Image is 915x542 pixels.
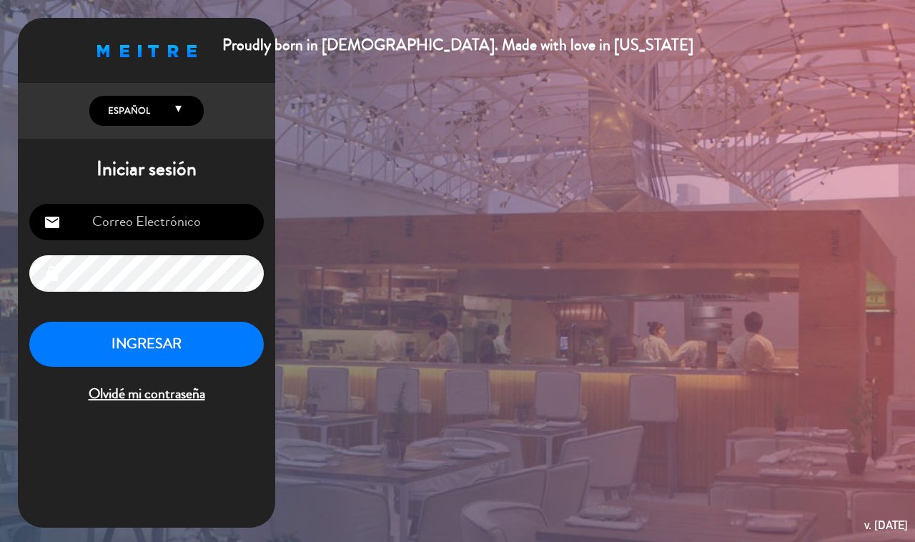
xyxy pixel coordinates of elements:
[864,516,908,535] div: v. [DATE]
[29,204,264,240] input: Correo Electrónico
[104,104,150,118] span: Español
[29,383,264,406] span: Olvidé mi contraseña
[44,265,61,282] i: lock
[44,214,61,231] i: email
[18,157,275,182] h1: Iniciar sesión
[29,322,264,367] button: INGRESAR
